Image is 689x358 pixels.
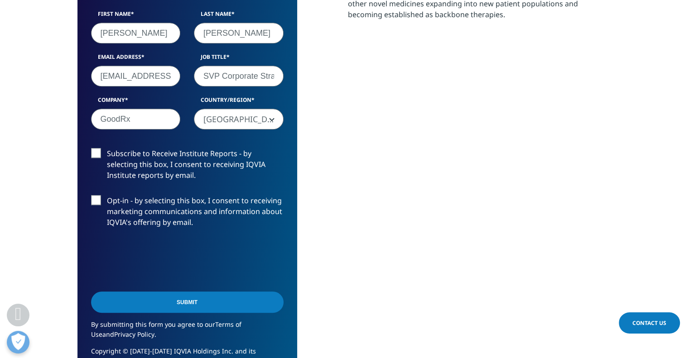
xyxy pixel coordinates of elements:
[91,10,181,23] label: First Name
[194,53,284,66] label: Job Title
[194,109,283,130] span: United States
[91,291,284,313] input: Submit
[632,319,666,327] span: Contact Us
[7,331,29,353] button: Open Preferences
[194,10,284,23] label: Last Name
[91,242,229,277] iframe: reCAPTCHA
[619,312,680,334] a: Contact Us
[91,320,284,346] p: By submitting this form you agree to our and .
[114,330,154,339] a: Privacy Policy
[91,53,181,66] label: Email Address
[91,148,284,186] label: Subscribe to Receive Institute Reports - by selecting this box, I consent to receiving IQVIA Inst...
[194,96,284,109] label: Country/Region
[194,109,284,129] span: United States
[91,195,284,233] label: Opt-in - by selecting this box, I consent to receiving marketing communications and information a...
[91,96,181,109] label: Company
